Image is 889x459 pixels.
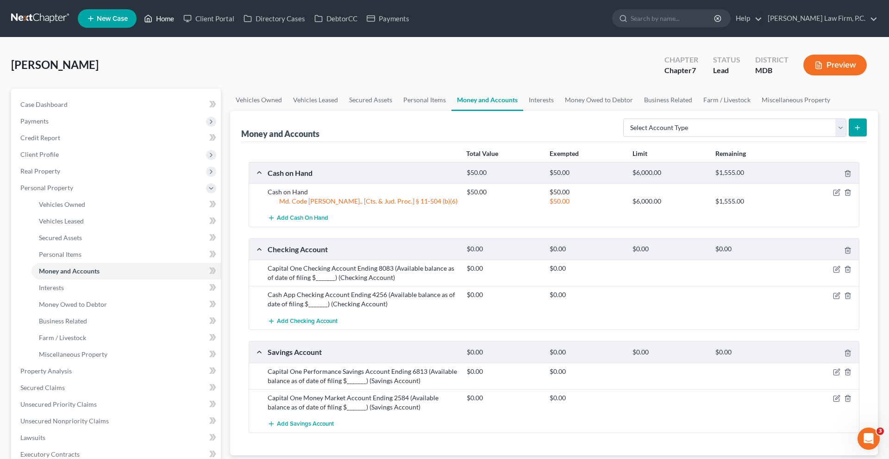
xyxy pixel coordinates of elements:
[7,23,178,137] div: Operator says…
[462,393,545,403] div: $0.00
[715,149,746,157] strong: Remaining
[711,348,794,357] div: $0.00
[462,264,545,273] div: $0.00
[756,89,836,111] a: Miscellaneous Property
[664,65,698,76] div: Chapter
[263,244,462,254] div: Checking Account
[6,4,24,21] button: go back
[28,138,37,148] img: Profile image for Lindsey
[13,413,221,429] a: Unsecured Nonpriority Claims
[179,10,239,27] a: Client Portal
[462,290,545,299] div: $0.00
[763,10,877,27] a: [PERSON_NAME] Law Firm, P.C.
[11,58,99,71] span: [PERSON_NAME]
[20,384,65,391] span: Secured Claims
[15,240,126,256] b: Home > Recent Cases> View All
[451,89,523,111] a: Money and Accounts
[40,139,158,147] div: joined the conversation
[29,73,177,107] div: Download & Print Forms/Schedules
[545,367,628,376] div: $0.00
[7,158,152,224] div: Hi [PERSON_NAME]! There isn't currently a way to run a report for how many cases/ case types were...
[288,89,344,111] a: Vehicles Leased
[545,290,628,299] div: $0.00
[29,303,37,310] button: Emoji picker
[711,197,794,206] div: $1,555.00
[20,100,68,108] span: Case Dashboard
[664,55,698,65] div: Chapter
[462,367,545,376] div: $0.00
[803,55,867,75] button: Preview
[362,10,414,27] a: Payments
[755,55,789,65] div: District
[230,89,288,111] a: Vehicles Owned
[64,114,151,122] span: More in the Help Center
[545,187,628,197] div: $50.00
[545,197,628,206] div: $50.00
[263,393,462,412] div: Capital One Money Market Account Ending 2584 (Available balance as of date of filing $_______) (S...
[31,313,221,329] a: Business Related
[39,317,87,325] span: Business Related
[20,150,59,158] span: Client Profile
[31,213,221,229] a: Vehicles Leased
[628,245,711,254] div: $0.00
[38,32,91,39] strong: All Cases View
[39,334,86,341] span: Farm / Livestock
[263,197,462,206] div: Md. Code [PERSON_NAME]., [Cts. & Jud. Proc.] § 11-504 (b)(6)
[545,348,628,357] div: $0.00
[13,96,221,113] a: Case Dashboard
[545,245,628,254] div: $0.00
[462,187,545,197] div: $50.00
[310,10,362,27] a: DebtorCC
[263,367,462,385] div: Capital One Performance Savings Account Ending 6813 (Available balance as of date of filing $____...
[31,196,221,213] a: Vehicles Owned
[277,317,338,325] span: Add Checking Account
[20,400,97,408] span: Unsecured Priority Claims
[15,164,144,218] div: Hi [PERSON_NAME]! There isn't currently a way to run a report for how many cases/ case types were...
[59,303,66,310] button: Start recording
[631,10,715,27] input: Search by name...
[462,245,545,254] div: $0.00
[545,264,628,273] div: $0.00
[38,81,102,98] strong: Download & Print Forms/Schedules
[268,312,338,329] button: Add Checking Account
[550,149,579,157] strong: Exempted
[39,217,84,225] span: Vehicles Leased
[20,117,49,125] span: Payments
[711,168,794,177] div: $1,555.00
[20,367,72,375] span: Property Analysis
[31,329,221,346] a: Farm / Livestock
[858,428,880,450] iframe: Intercom live chat
[876,428,884,435] span: 3
[31,346,221,363] a: Miscellaneous Property
[263,187,462,197] div: Cash on Hand
[8,284,177,299] textarea: Message…
[31,296,221,313] a: Money Owed to Debtor
[628,197,711,206] div: $6,000.00
[277,215,328,222] span: Add Cash on Hand
[462,348,545,357] div: $0.00
[632,149,647,157] strong: Limit
[31,246,221,263] a: Personal Items
[39,267,100,275] span: Money and Accounts
[559,89,639,111] a: Money Owed to Debtor
[39,250,81,258] span: Personal Items
[20,450,80,458] span: Executory Contracts
[38,56,86,64] strong: Amendments
[466,149,498,157] strong: Total Value
[20,134,60,142] span: Credit Report
[26,5,41,20] img: Profile image for Operator
[13,130,221,146] a: Credit Report
[7,225,178,307] div: Lindsey says…
[263,290,462,309] div: Cash App Checking Account Ending 4256 (Available balance as of date of filing $_______) (Checking...
[13,379,221,396] a: Secured Claims
[15,230,144,285] div: At the moment, you can navigate to and search by Attorney, Case Status (Filed, Lead), and/or Fili...
[628,348,711,357] div: $0.00
[39,234,82,242] span: Secured Assets
[45,5,78,12] h1: Operator
[7,158,178,225] div: Lindsey says…
[45,12,115,21] p: The team can also help
[139,10,179,27] a: Home
[29,107,177,130] a: More in the Help Center
[20,167,60,175] span: Real Property
[523,89,559,111] a: Interests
